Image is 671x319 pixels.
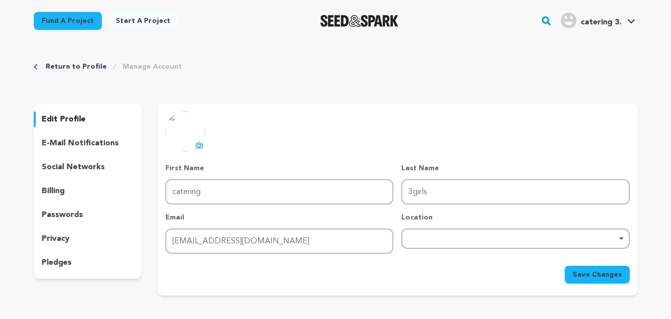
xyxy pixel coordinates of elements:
div: catering 3.'s Profile [561,12,621,28]
button: edit profile [34,111,142,127]
span: catering 3.'s Profile [559,10,637,31]
p: e-mail notifications [42,137,119,149]
button: privacy [34,231,142,247]
p: billing [42,185,65,197]
img: user.png [561,12,577,28]
p: Email [165,213,393,222]
p: privacy [42,233,70,245]
p: passwords [42,209,83,221]
button: e-mail notifications [34,135,142,151]
p: Location [401,213,629,222]
img: Seed&Spark Logo Dark Mode [320,15,398,27]
a: Manage Account [123,62,182,72]
input: Email [165,228,393,254]
p: First Name [165,163,393,173]
button: pledges [34,255,142,271]
div: Breadcrumb [34,62,638,72]
button: passwords [34,207,142,223]
button: social networks [34,159,142,175]
span: catering 3. [581,18,621,26]
button: Save Changes [565,266,630,284]
p: pledges [42,257,72,269]
a: catering 3.'s Profile [559,10,637,28]
p: edit profile [42,113,85,125]
input: Last Name [401,179,629,205]
button: billing [34,183,142,199]
a: Seed&Spark Homepage [320,15,398,27]
a: Start a project [108,12,178,30]
a: Fund a project [34,12,102,30]
input: First Name [165,179,393,205]
span: Save Changes [573,270,622,280]
p: social networks [42,161,105,173]
p: Last Name [401,163,629,173]
a: Return to Profile [46,62,107,72]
